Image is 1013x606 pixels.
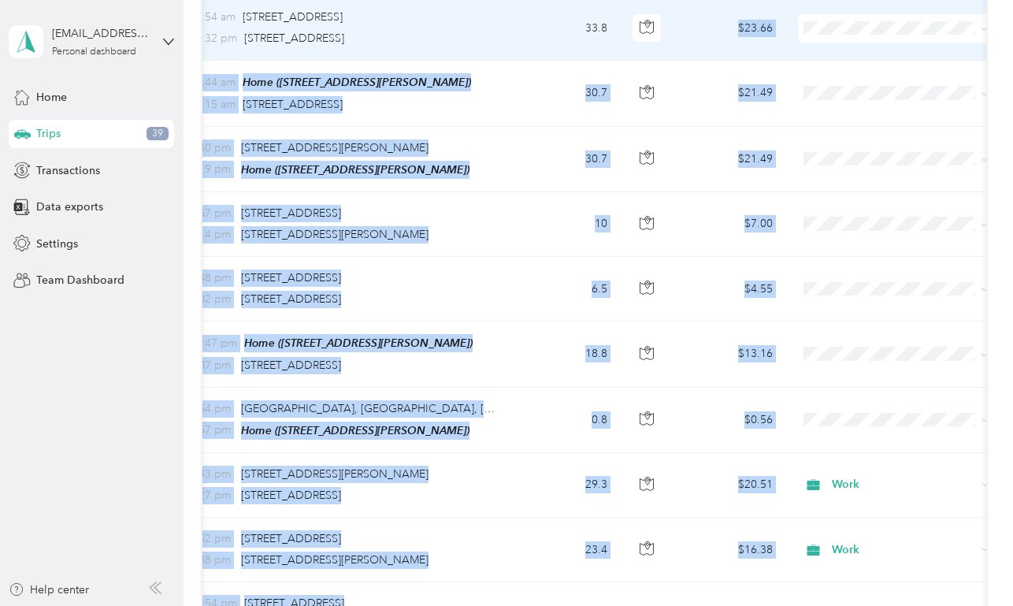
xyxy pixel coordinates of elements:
[244,32,344,45] span: [STREET_ADDRESS]
[675,192,785,257] td: $7.00
[241,163,469,176] span: Home ([STREET_ADDRESS][PERSON_NAME])
[189,530,234,548] span: 2:52 pm
[241,467,429,481] span: [STREET_ADDRESS][PERSON_NAME]
[241,292,341,306] span: [STREET_ADDRESS]
[36,199,103,215] span: Data exports
[36,162,100,179] span: Transactions
[241,424,469,437] span: Home ([STREET_ADDRESS][PERSON_NAME])
[36,125,61,142] span: Trips
[516,322,620,387] td: 18.8
[36,272,124,288] span: Team Dashboard
[189,74,236,91] span: 10:44 am
[189,96,236,113] span: 11:15 am
[189,30,237,47] span: 12:32 pm
[516,518,620,582] td: 23.4
[241,228,429,241] span: [STREET_ADDRESS][PERSON_NAME]
[925,518,1013,606] iframe: Everlance-gr Chat Button Frame
[189,422,234,439] span: 5:57 pm
[241,359,341,372] span: [STREET_ADDRESS]
[832,541,976,559] span: Work
[675,322,785,387] td: $13.16
[52,47,136,57] div: Personal dashboard
[516,453,620,518] td: 29.3
[244,336,473,349] span: Home ([STREET_ADDRESS][PERSON_NAME])
[189,552,234,569] span: 3:38 pm
[189,400,234,418] span: 5:54 pm
[243,76,471,88] span: Home ([STREET_ADDRESS][PERSON_NAME])
[241,141,429,154] span: [STREET_ADDRESS][PERSON_NAME]
[189,357,234,374] span: 1:07 pm
[241,271,341,284] span: [STREET_ADDRESS]
[241,206,341,220] span: [STREET_ADDRESS]
[516,192,620,257] td: 10
[36,89,67,106] span: Home
[675,61,785,126] td: $21.49
[241,532,341,545] span: [STREET_ADDRESS]
[675,388,785,453] td: $0.56
[189,487,234,504] span: 5:27 pm
[189,139,234,157] span: 6:40 pm
[189,270,234,287] span: 1:48 pm
[243,10,343,24] span: [STREET_ADDRESS]
[189,226,234,244] span: 4:14 pm
[516,388,620,453] td: 0.8
[516,127,620,192] td: 30.7
[241,553,429,567] span: [STREET_ADDRESS][PERSON_NAME]
[675,257,785,322] td: $4.55
[516,61,620,126] td: 30.7
[36,236,78,252] span: Settings
[675,127,785,192] td: $21.49
[189,161,234,178] span: 7:19 pm
[516,257,620,322] td: 6.5
[675,518,785,582] td: $16.38
[147,127,169,141] span: 39
[189,9,236,26] span: 11:54 am
[189,291,234,308] span: 2:02 pm
[243,98,343,111] span: [STREET_ADDRESS]
[241,489,341,502] span: [STREET_ADDRESS]
[189,205,234,222] span: 3:57 pm
[52,25,150,42] div: [EMAIL_ADDRESS][DOMAIN_NAME]
[189,466,234,483] span: 4:43 pm
[675,453,785,518] td: $20.51
[832,476,976,493] span: Work
[9,582,89,598] button: Help center
[189,335,237,352] span: 12:47 pm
